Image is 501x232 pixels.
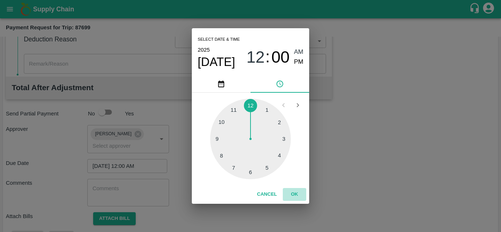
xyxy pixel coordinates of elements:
[271,48,290,67] span: 00
[266,47,270,67] span: :
[251,75,309,93] button: pick time
[198,55,235,69] button: [DATE]
[271,47,290,67] button: 00
[294,57,304,67] button: PM
[246,48,265,67] span: 12
[246,47,265,67] button: 12
[283,188,306,201] button: OK
[198,34,240,45] span: Select date & time
[254,188,280,201] button: Cancel
[198,45,210,55] button: 2025
[294,47,304,57] button: AM
[291,98,305,112] button: Open next view
[192,75,251,93] button: pick date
